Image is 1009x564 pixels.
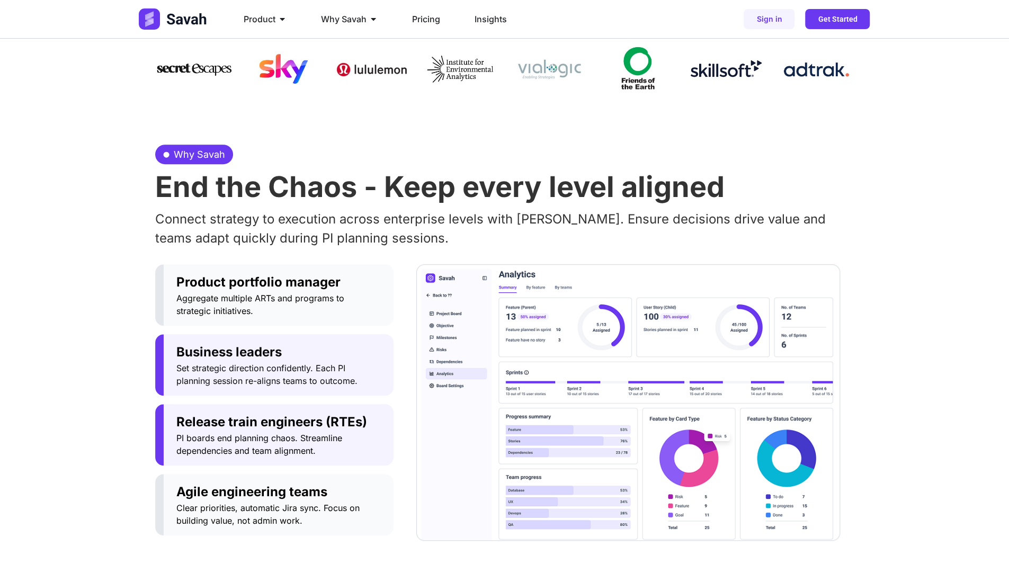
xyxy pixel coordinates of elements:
span: Product [244,13,275,25]
a: Pricing [412,13,440,25]
span: Why Savah [171,147,225,162]
span: Sign in [756,15,782,23]
a: Get Started [805,9,870,29]
p: Connect strategy to execution across enterprise levels with [PERSON_NAME]. Ensure decisions drive... [155,210,854,248]
div: Tabs. Open items with Enter or Space, close with Escape and navigate using the Arrow keys. [155,264,854,541]
span: Why Savah [321,13,367,25]
span: Release train engineers (RTEs) [176,413,381,432]
a: Insights [475,13,507,25]
span: Get Started [818,15,857,23]
span: Business leaders [176,343,381,362]
span: Set strategic direction confidently. Each PI planning session re-aligns teams to outcome. [176,362,381,387]
h2: End the Chaos - Keep every level aligned [155,173,854,201]
span: PI boards end planning chaos. Streamline dependencies and team alignment. [176,432,381,457]
a: Sign in [744,9,794,29]
span: Agile engineering teams [176,482,381,502]
span: Product portfolio manager [176,273,381,292]
iframe: Chat Widget [956,513,1009,564]
span: Aggregate multiple ARTs and programs to strategic initiatives. [176,292,381,317]
div: Menu Toggle [235,8,607,30]
span: Clear priorities, automatic Jira sync. Focus on building value, not admin work. [176,502,381,527]
nav: Menu [235,8,607,30]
